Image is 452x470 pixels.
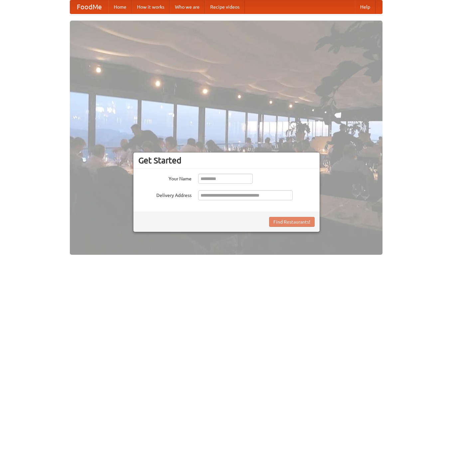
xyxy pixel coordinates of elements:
[355,0,376,14] a: Help
[170,0,205,14] a: Who we are
[138,190,192,199] label: Delivery Address
[205,0,245,14] a: Recipe videos
[269,217,315,227] button: Find Restaurants!
[138,174,192,182] label: Your Name
[70,0,108,14] a: FoodMe
[108,0,132,14] a: Home
[132,0,170,14] a: How it works
[138,155,315,165] h3: Get Started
